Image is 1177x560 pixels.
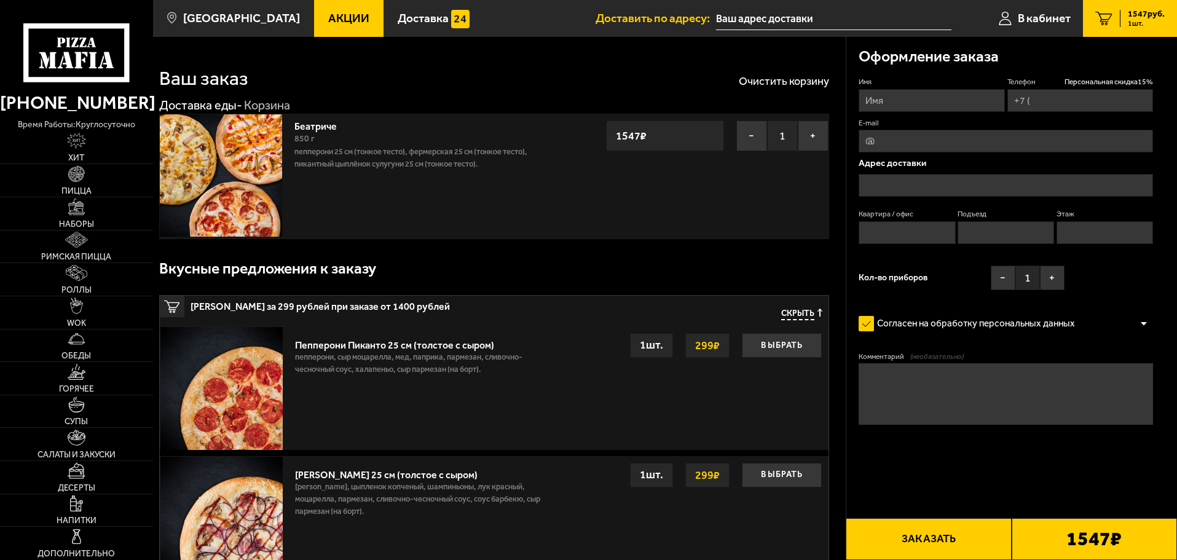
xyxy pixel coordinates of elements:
[58,484,95,492] span: Десерты
[1018,12,1071,24] span: В кабинет
[859,159,1153,168] p: Адрес доставки
[859,49,999,65] h3: Оформление заказа
[859,209,955,219] label: Квартира / офис
[451,10,470,28] img: 15daf4d41897b9f0e9f617042186c801.svg
[716,7,951,30] input: Ваш адрес доставки
[159,98,242,112] a: Доставка еды-
[65,417,88,426] span: Супы
[781,309,814,320] span: Скрыть
[191,296,592,312] span: [PERSON_NAME] за 299 рублей при заказе от 1400 рублей
[991,266,1015,290] button: −
[736,120,767,151] button: −
[630,463,673,487] div: 1 шт.
[294,117,349,132] a: Беатриче
[739,76,829,87] button: Очистить корзину
[716,7,951,30] span: Стремянная улица, 3
[859,352,1153,362] label: Комментарий
[859,118,1153,128] label: E-mail
[958,209,1054,219] label: Подъезд
[1057,209,1153,219] label: Этаж
[1040,266,1065,290] button: +
[767,120,798,151] span: 1
[37,451,116,459] span: Салаты и закуски
[37,550,115,558] span: Дополнительно
[846,518,1011,560] button: Заказать
[859,89,1004,112] input: Имя
[59,220,94,229] span: Наборы
[630,333,673,358] div: 1 шт.
[61,286,92,294] span: Роллы
[160,326,829,449] a: Пепперони Пиканто 25 см (толстое с сыром)пепперони, сыр Моцарелла, мед, паприка, пармезан, сливоч...
[692,334,723,357] strong: 299 ₽
[295,463,564,481] div: [PERSON_NAME] 25 см (толстое с сыром)
[328,12,369,24] span: Акции
[910,352,964,362] span: (необязательно)
[1065,77,1153,87] span: Персональная скидка 15 %
[159,261,376,277] h3: Вкусные предложения к заказу
[61,187,92,195] span: Пицца
[294,146,567,170] p: Пепперони 25 см (тонкое тесто), Фермерская 25 см (тонкое тесто), Пикантный цыплёнок сулугуни 25 с...
[859,130,1153,152] input: @
[1007,89,1153,112] input: +7 (
[295,481,564,524] p: [PERSON_NAME], цыпленок копченый, шампиньоны, лук красный, моцарелла, пармезан, сливочно-чесночны...
[159,69,248,89] h1: Ваш заказ
[798,120,829,151] button: +
[613,124,650,148] strong: 1547 ₽
[295,351,527,382] p: пепперони, сыр Моцарелла, мед, паприка, пармезан, сливочно-чесночный соус, халапеньо, сыр пармеза...
[1015,266,1040,290] span: 1
[57,516,96,525] span: Напитки
[1066,529,1122,549] b: 1547 ₽
[692,463,723,487] strong: 299 ₽
[1128,20,1165,27] span: 1 шт.
[1007,77,1153,87] label: Телефон
[41,253,111,261] span: Римская пицца
[859,312,1087,336] label: Согласен на обработку персональных данных
[742,333,822,358] button: Выбрать
[61,352,91,360] span: Обеды
[859,274,927,282] span: Кол-во приборов
[183,12,300,24] span: [GEOGRAPHIC_DATA]
[244,98,290,114] div: Корзина
[294,133,315,144] span: 850 г
[59,385,94,393] span: Горячее
[859,77,1004,87] label: Имя
[596,12,716,24] span: Доставить по адресу:
[398,12,449,24] span: Доставка
[67,319,86,328] span: WOK
[781,309,822,320] button: Скрыть
[68,154,84,162] span: Хит
[742,463,822,487] button: Выбрать
[1128,10,1165,18] span: 1547 руб.
[295,333,527,351] div: Пепперони Пиканто 25 см (толстое с сыром)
